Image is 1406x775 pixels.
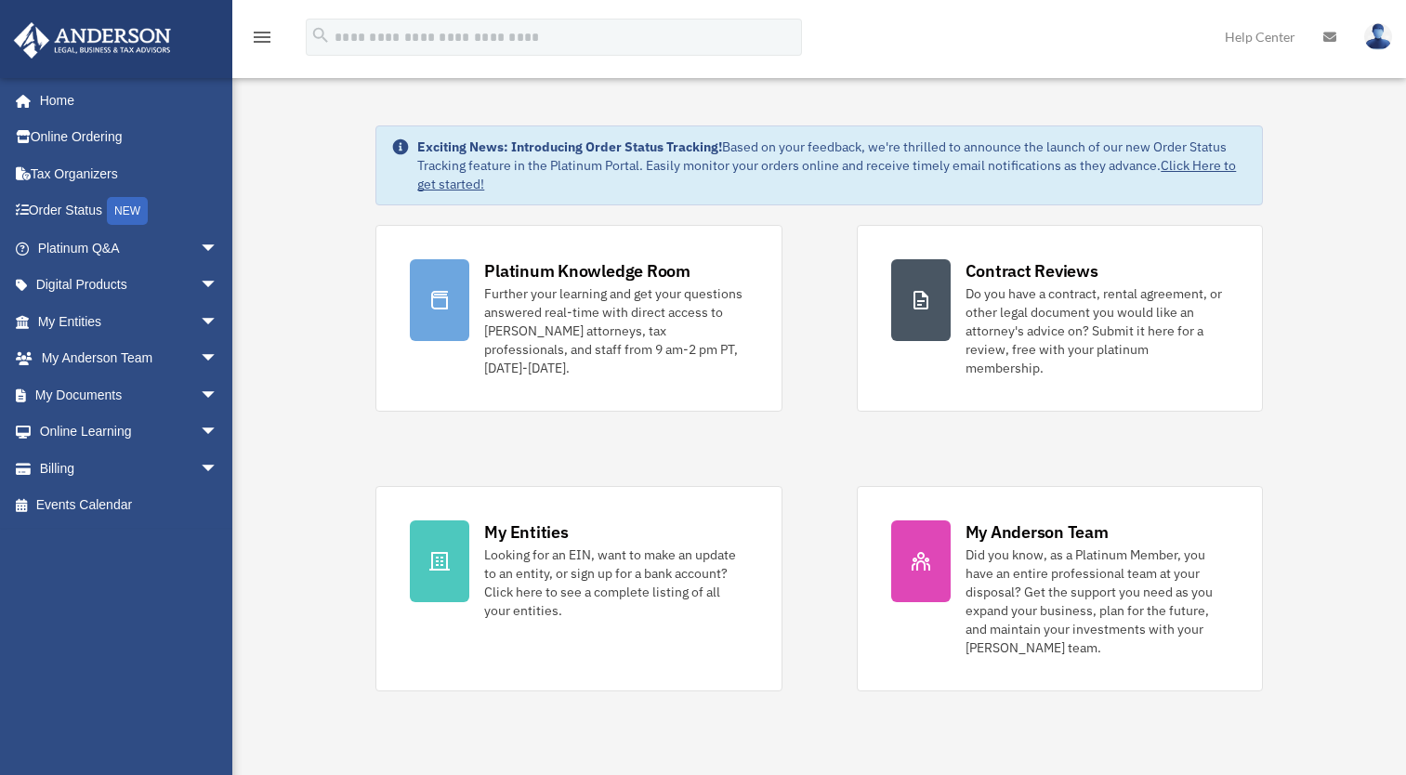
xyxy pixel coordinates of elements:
span: arrow_drop_down [200,414,237,452]
img: Anderson Advisors Platinum Portal [8,22,177,59]
div: Do you have a contract, rental agreement, or other legal document you would like an attorney's ad... [966,284,1229,377]
a: My Entities Looking for an EIN, want to make an update to an entity, or sign up for a bank accoun... [375,486,782,691]
div: My Anderson Team [966,520,1109,544]
span: arrow_drop_down [200,340,237,378]
strong: Exciting News: Introducing Order Status Tracking! [417,138,722,155]
a: Contract Reviews Do you have a contract, rental agreement, or other legal document you would like... [857,225,1263,412]
a: Platinum Knowledge Room Further your learning and get your questions answered real-time with dire... [375,225,782,412]
a: Order StatusNEW [13,192,246,230]
a: Click Here to get started! [417,157,1236,192]
i: search [310,25,331,46]
a: Home [13,82,237,119]
a: menu [251,33,273,48]
a: Events Calendar [13,487,246,524]
span: arrow_drop_down [200,267,237,305]
div: Based on your feedback, we're thrilled to announce the launch of our new Order Status Tracking fe... [417,138,1246,193]
span: arrow_drop_down [200,303,237,341]
img: User Pic [1364,23,1392,50]
span: arrow_drop_down [200,450,237,488]
span: arrow_drop_down [200,230,237,268]
a: Online Learningarrow_drop_down [13,414,246,451]
div: Did you know, as a Platinum Member, you have an entire professional team at your disposal? Get th... [966,545,1229,657]
a: Online Ordering [13,119,246,156]
div: My Entities [484,520,568,544]
a: Digital Productsarrow_drop_down [13,267,246,304]
a: Platinum Q&Aarrow_drop_down [13,230,246,267]
i: menu [251,26,273,48]
a: My Documentsarrow_drop_down [13,376,246,414]
a: Billingarrow_drop_down [13,450,246,487]
div: NEW [107,197,148,225]
a: My Anderson Team Did you know, as a Platinum Member, you have an entire professional team at your... [857,486,1263,691]
a: Tax Organizers [13,155,246,192]
a: My Anderson Teamarrow_drop_down [13,340,246,377]
div: Looking for an EIN, want to make an update to an entity, or sign up for a bank account? Click her... [484,545,747,620]
a: My Entitiesarrow_drop_down [13,303,246,340]
div: Platinum Knowledge Room [484,259,690,282]
span: arrow_drop_down [200,376,237,414]
div: Further your learning and get your questions answered real-time with direct access to [PERSON_NAM... [484,284,747,377]
div: Contract Reviews [966,259,1098,282]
